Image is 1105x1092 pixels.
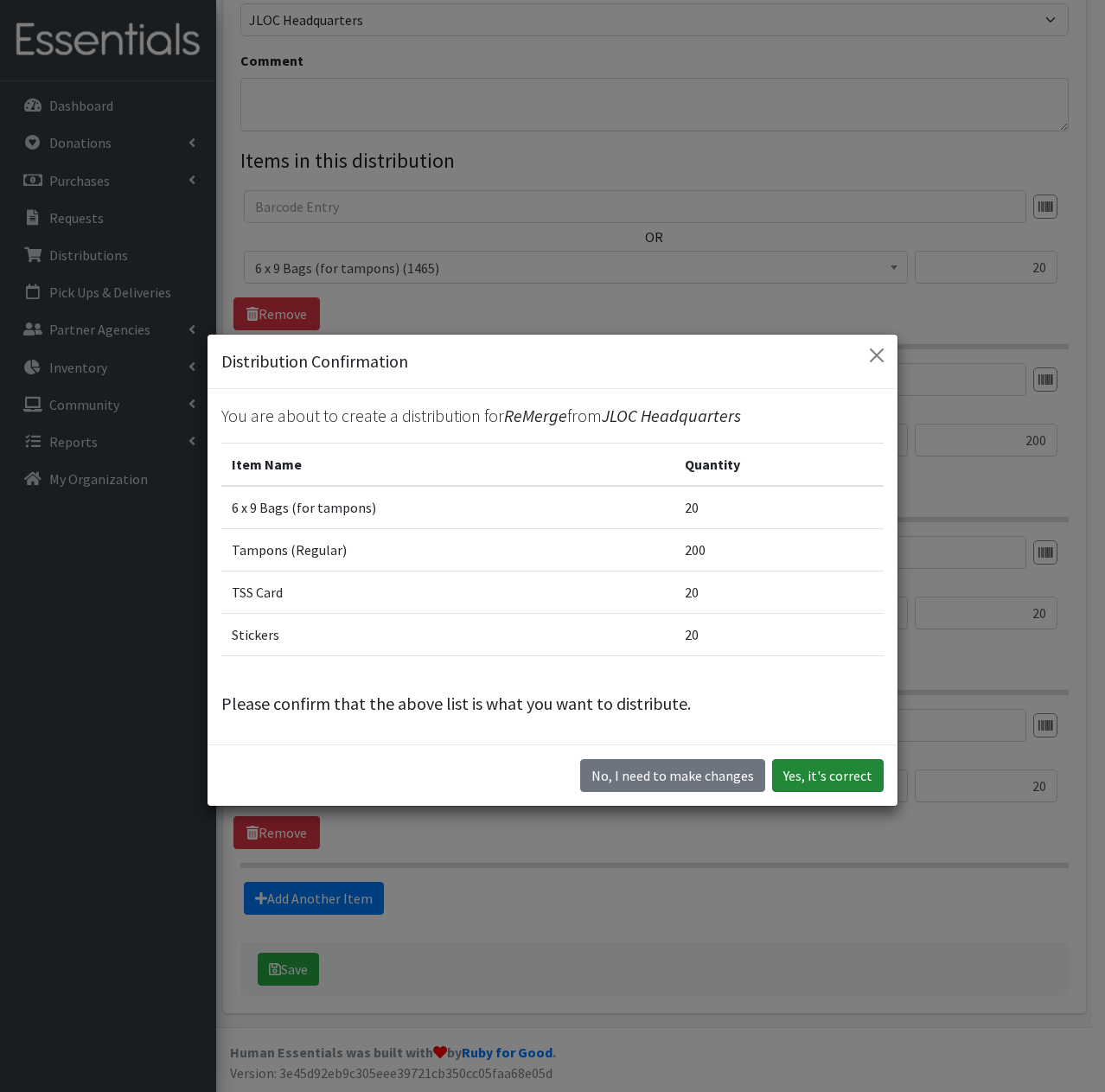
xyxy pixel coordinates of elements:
[772,759,884,792] button: Yes, it's correct
[863,342,891,369] button: Close
[602,405,741,426] span: JLOC Headquarters
[504,405,567,426] span: ReMerge
[221,529,674,572] td: Tampons (Regular)
[221,403,884,429] p: You are about to create a distribution for from
[674,444,884,487] th: Quantity
[580,759,765,792] button: No I need to make changes
[221,348,408,374] h5: Distribution Confirmation
[221,691,884,717] p: Please confirm that the above list is what you want to distribute.
[674,572,884,614] td: 20
[221,572,674,614] td: TSS Card
[221,486,674,529] td: 6 x 9 Bags (for tampons)
[674,486,884,529] td: 20
[221,614,674,656] td: Stickers
[221,444,674,487] th: Item Name
[674,614,884,656] td: 20
[674,529,884,572] td: 200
